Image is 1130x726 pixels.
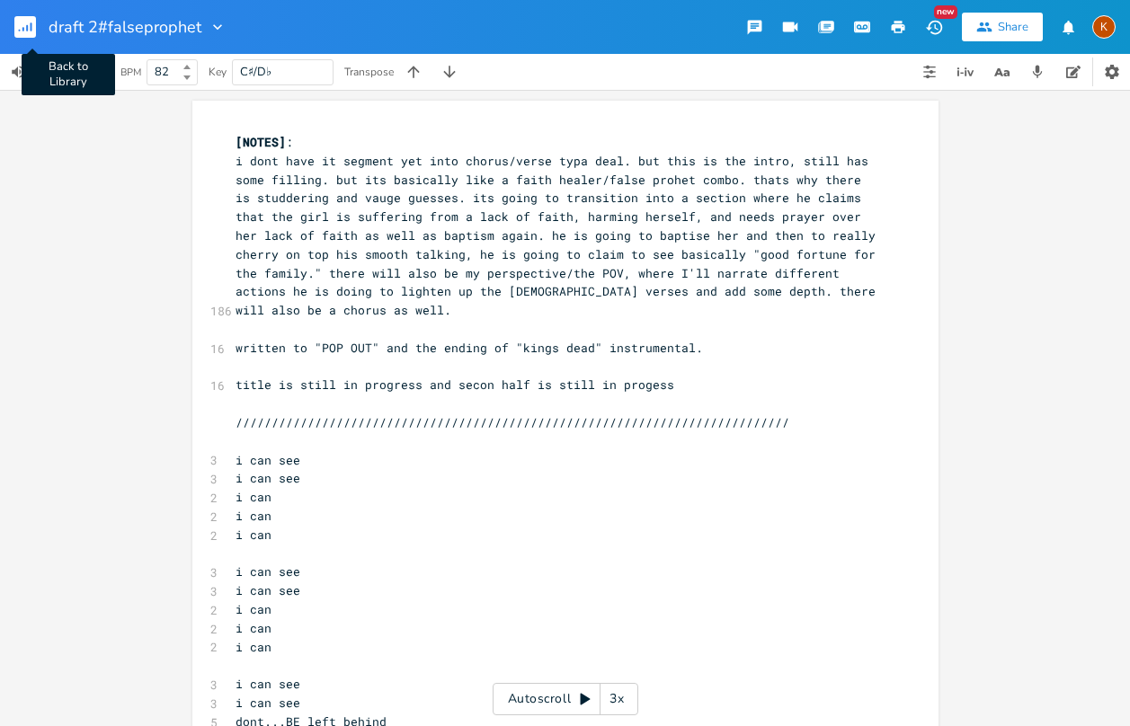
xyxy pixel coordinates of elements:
span: i can see [236,582,300,598]
span: i can [236,489,271,505]
div: New [934,5,957,19]
button: K [1092,6,1116,48]
span: i can see [236,452,300,468]
span: C♯/D♭ [240,64,271,80]
div: Autoscroll [493,683,638,715]
span: i can see [236,676,300,692]
div: Kat [1092,15,1116,39]
div: BPM [120,67,141,77]
span: i can see [236,470,300,486]
span: i can see [236,563,300,580]
span: i can [236,527,271,543]
div: Share [998,19,1028,35]
div: 3x [601,683,633,715]
span: i can [236,508,271,524]
span: ///////////////////////////////////////////////////////////////////////////// [236,414,789,430]
span: i can [236,620,271,636]
button: Share [962,13,1043,41]
div: Key [209,66,227,77]
div: Transpose [344,66,394,77]
span: i can [236,639,271,655]
span: i can [236,601,271,617]
span: i dont have it segment yet into chorus/verse typa deal. but this is the intro, still has some fil... [236,153,883,318]
span: i can see [236,695,300,711]
span: [NOTES] [236,134,286,150]
span: written to "POP OUT" and the ending of "kings dead" instrumental. [236,340,703,356]
span: : [236,134,293,150]
span: title is still in progress and secon half is still in progess [236,376,674,393]
span: draft 2#falseprophet [49,19,201,35]
button: Back to Library [14,5,50,49]
button: New [916,11,952,43]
